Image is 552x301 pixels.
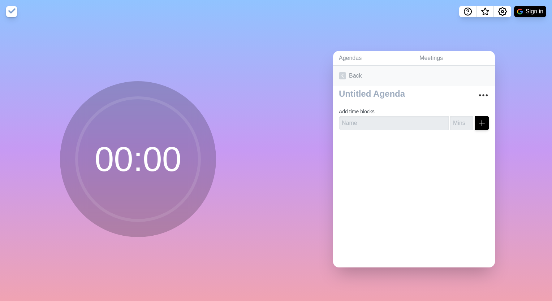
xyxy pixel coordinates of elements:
[333,66,495,86] a: Back
[414,51,495,66] a: Meetings
[476,6,494,17] button: What’s new
[514,6,546,17] button: Sign in
[476,88,491,102] button: More
[6,6,17,17] img: timeblocks logo
[339,116,449,130] input: Name
[339,109,375,114] label: Add time blocks
[517,9,523,14] img: google logo
[459,6,476,17] button: Help
[450,116,473,130] input: Mins
[333,51,414,66] a: Agendas
[494,6,511,17] button: Settings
